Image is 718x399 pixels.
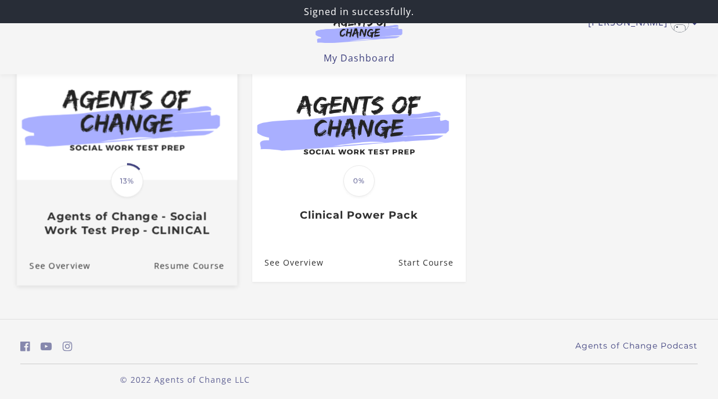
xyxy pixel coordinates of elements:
[5,5,713,19] p: Signed in successfully.
[63,341,72,352] i: https://www.instagram.com/agentsofchangeprep/ (Open in a new window)
[398,244,466,282] a: Clinical Power Pack: Resume Course
[252,244,324,282] a: Clinical Power Pack: See Overview
[20,373,350,386] p: © 2022 Agents of Change LLC
[324,52,395,64] a: My Dashboard
[30,210,224,237] h3: Agents of Change - Social Work Test Prep - CLINICAL
[575,340,698,352] a: Agents of Change Podcast
[20,338,30,355] a: https://www.facebook.com/groups/aswbtestprep (Open in a new window)
[41,341,52,352] i: https://www.youtube.com/c/AgentsofChangeTestPrepbyMeaganMitchell (Open in a new window)
[303,16,415,43] img: Agents of Change Logo
[41,338,52,355] a: https://www.youtube.com/c/AgentsofChangeTestPrepbyMeaganMitchell (Open in a new window)
[20,341,30,352] i: https://www.facebook.com/groups/aswbtestprep (Open in a new window)
[264,209,453,222] h3: Clinical Power Pack
[154,246,237,285] a: Agents of Change - Social Work Test Prep - CLINICAL: Resume Course
[111,165,143,197] span: 13%
[63,338,72,355] a: https://www.instagram.com/agentsofchangeprep/ (Open in a new window)
[588,14,692,32] a: Toggle menu
[17,246,90,285] a: Agents of Change - Social Work Test Prep - CLINICAL: See Overview
[343,165,375,197] span: 0%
